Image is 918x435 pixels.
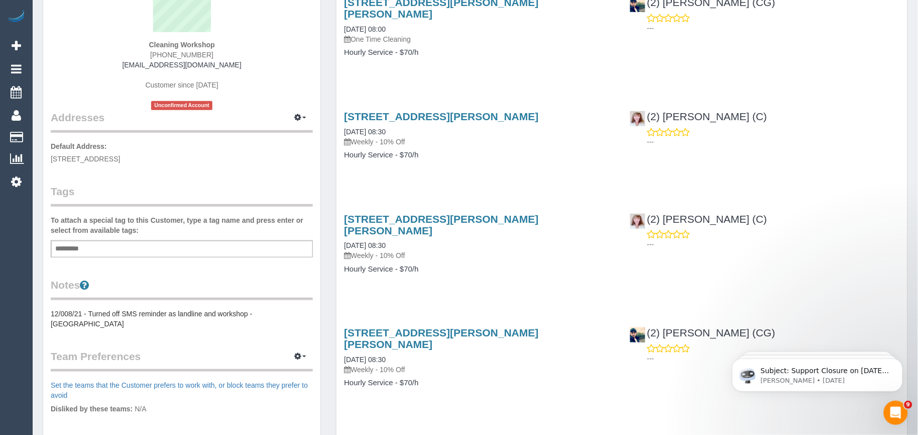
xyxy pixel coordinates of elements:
[344,241,386,249] a: [DATE] 08:30
[630,214,645,229] img: (2) Kerry Welfare (C)
[51,309,313,329] pre: 12/008/21 - Turned off SMS reminder as landline and workshop - [GEOGRAPHIC_DATA]
[344,327,538,350] a: [STREET_ADDRESS][PERSON_NAME][PERSON_NAME]
[904,401,912,409] span: 9
[135,405,146,413] span: N/A
[647,23,900,33] p: ---
[44,39,173,48] p: Message from Ellie, sent 4w ago
[344,365,614,375] p: Weekly - 10% Off
[51,141,107,151] label: Default Address:
[123,61,242,69] a: [EMAIL_ADDRESS][DOMAIN_NAME]
[630,327,776,338] a: (2) [PERSON_NAME] (CG)
[344,250,614,260] p: Weekly - 10% Off
[630,111,645,126] img: (2) Kerry Welfare (C)
[647,239,900,249] p: ---
[344,128,386,136] a: [DATE] 08:30
[344,151,614,159] h4: Hourly Service - $70/h
[630,213,767,225] a: (2) [PERSON_NAME] (C)
[344,356,386,364] a: [DATE] 08:30
[630,327,645,342] img: (2) Syed Razvi (CG)
[647,354,900,364] p: ---
[717,337,918,408] iframe: Intercom notifications message
[344,265,614,274] h4: Hourly Service - $70/h
[344,379,614,387] h4: Hourly Service - $70/h
[146,81,218,89] span: Customer since [DATE]
[630,111,767,122] a: (2) [PERSON_NAME] (C)
[344,25,386,33] a: [DATE] 08:00
[344,48,614,57] h4: Hourly Service - $70/h
[344,111,538,122] a: [STREET_ADDRESS][PERSON_NAME]
[647,137,900,147] p: ---
[344,137,614,147] p: Weekly - 10% Off
[344,213,538,236] a: [STREET_ADDRESS][PERSON_NAME][PERSON_NAME]
[149,41,215,49] strong: Cleaning Workshop
[51,404,133,414] label: Disliked by these teams:
[51,155,120,163] span: [STREET_ADDRESS]
[51,349,313,372] legend: Team Preferences
[344,34,614,44] p: One Time Cleaning
[51,215,313,235] label: To attach a special tag to this Customer, type a tag name and press enter or select from availabl...
[884,401,908,425] iframe: Intercom live chat
[6,10,26,24] img: Automaid Logo
[51,381,308,399] a: Set the teams that the Customer prefers to work with, or block teams they prefer to avoid
[44,29,172,187] span: Subject: Support Closure on [DATE] Hey Everyone: Automaid Support will be closed [DATE][DATE] in ...
[51,184,313,207] legend: Tags
[51,278,313,300] legend: Notes
[150,51,213,59] span: [PHONE_NUMBER]
[151,101,212,110] span: Unconfirmed Account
